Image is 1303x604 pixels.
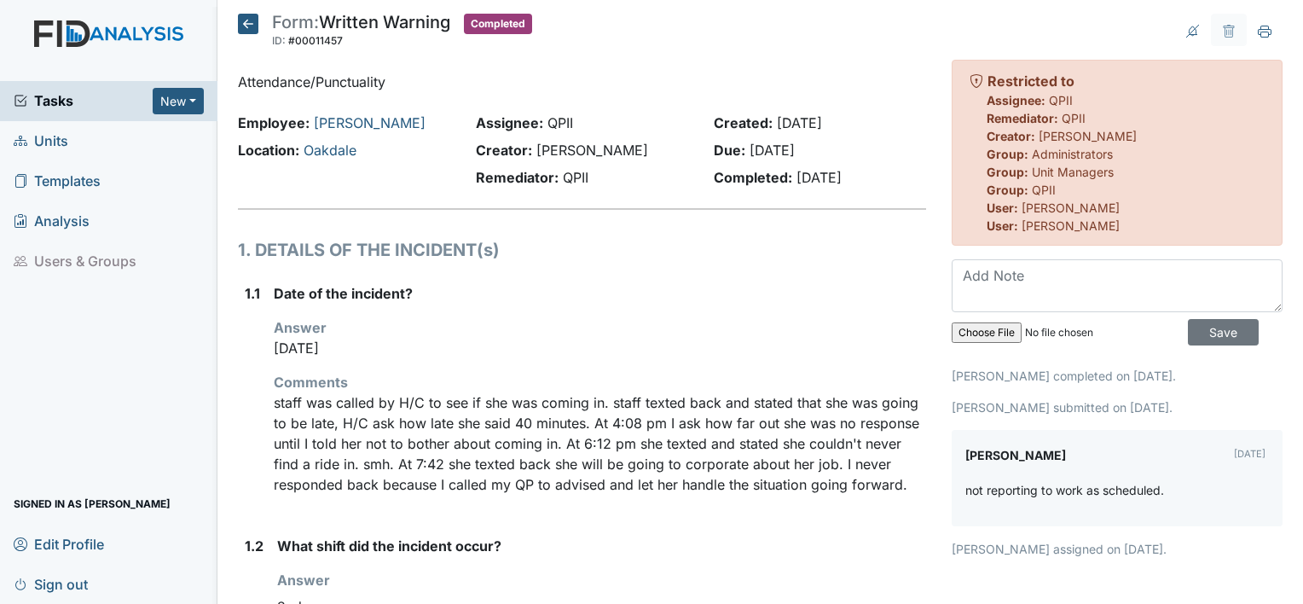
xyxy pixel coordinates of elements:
span: ID: [272,34,286,47]
span: Completed [464,14,532,34]
span: Edit Profile [14,531,104,557]
strong: Created: [714,114,773,131]
strong: Employee: [238,114,310,131]
span: [PERSON_NAME] [1039,129,1137,143]
span: QPII [547,114,573,131]
span: Administrators [1032,147,1113,161]
a: Tasks [14,90,153,111]
p: [PERSON_NAME] assigned on [DATE]. [952,540,1283,558]
span: [DATE] [777,114,822,131]
strong: Creator: [476,142,532,159]
span: [DATE] [796,169,842,186]
strong: User: [987,200,1018,215]
span: Signed in as [PERSON_NAME] [14,491,171,517]
strong: Assignee: [476,114,543,131]
a: [PERSON_NAME] [314,114,426,131]
strong: Remediator: [476,169,559,186]
strong: User: [987,218,1018,233]
button: New [153,88,204,114]
strong: Due: [714,142,745,159]
p: [DATE] [274,338,926,358]
span: QPII [563,169,588,186]
strong: Location: [238,142,299,159]
small: [DATE] [1234,448,1265,460]
label: What shift did the incident occur? [277,536,501,556]
span: QPII [1062,111,1086,125]
span: QPII [1032,183,1056,197]
strong: Restricted to [987,73,1074,90]
span: [PERSON_NAME] [1022,218,1120,233]
strong: Group: [987,147,1028,161]
strong: Remediator: [987,111,1058,125]
span: Sign out [14,571,88,597]
span: Unit Managers [1032,165,1114,179]
strong: Group: [987,165,1028,179]
span: QPII [1049,93,1073,107]
label: Comments [274,372,348,392]
p: not reporting to work as scheduled. [965,481,1164,499]
label: 1.2 [245,536,263,556]
span: Analysis [14,208,90,235]
span: #00011457 [288,34,343,47]
h1: 1. DETAILS OF THE INCIDENT(s) [238,237,926,263]
input: Save [1188,319,1259,346]
div: Written Warning [272,14,450,51]
strong: Assignee: [987,93,1045,107]
p: staff was called by H/C to see if she was coming in. staff texted back and stated that she was go... [274,392,926,495]
label: 1.1 [245,283,260,304]
span: Form: [272,12,319,32]
p: [PERSON_NAME] submitted on [DATE]. [952,398,1283,416]
strong: Answer [277,572,330,589]
strong: Completed: [714,169,792,186]
strong: Creator: [987,129,1035,143]
label: [PERSON_NAME] [965,444,1066,468]
strong: Group: [987,183,1028,197]
span: [PERSON_NAME] [1022,200,1120,215]
strong: Answer [274,319,327,336]
p: [PERSON_NAME] completed on [DATE]. [952,367,1283,385]
a: Oakdale [304,142,356,159]
span: Templates [14,168,101,195]
span: [PERSON_NAME] [536,142,648,159]
span: Units [14,128,68,154]
p: Attendance/Punctuality [238,72,926,92]
span: [DATE] [750,142,795,159]
label: Date of the incident? [274,283,413,304]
